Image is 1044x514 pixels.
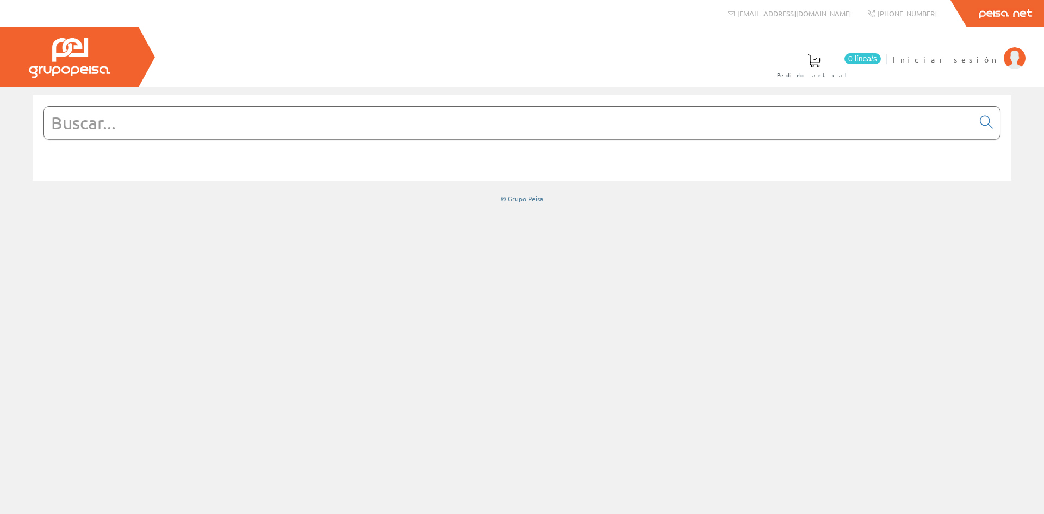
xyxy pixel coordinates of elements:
div: © Grupo Peisa [33,194,1011,203]
span: [EMAIL_ADDRESS][DOMAIN_NAME] [737,9,851,18]
span: Iniciar sesión [893,54,998,65]
span: Pedido actual [777,70,851,80]
span: [PHONE_NUMBER] [878,9,937,18]
a: Iniciar sesión [893,45,1026,55]
img: Grupo Peisa [29,38,110,78]
input: Buscar... [44,107,973,139]
span: 0 línea/s [844,53,881,64]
